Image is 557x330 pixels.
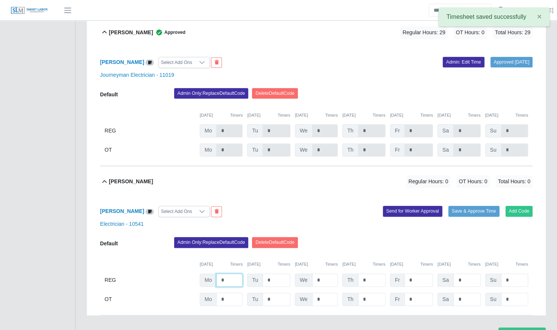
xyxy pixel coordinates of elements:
div: [DATE] [342,112,385,119]
button: Timers [278,112,290,119]
span: Mo [200,143,217,157]
a: View/Edit Notes [146,59,154,65]
span: Total Hours: 0 [496,175,533,188]
button: Save & Approve Time [448,206,499,216]
a: Electrician - 10541 [100,221,144,227]
a: [PERSON_NAME] [100,59,144,65]
div: [DATE] [485,112,528,119]
button: Admin Only:ReplaceDefaultCode [174,237,249,248]
span: Fr [390,124,405,137]
span: Regular Hours: 0 [406,175,451,188]
a: [PERSON_NAME] [510,6,553,14]
div: [DATE] [390,112,433,119]
b: Default [100,91,118,97]
div: [DATE] [200,112,243,119]
span: We [295,143,313,157]
div: Timesheet saved successfully [439,8,549,26]
span: Mo [200,274,217,287]
button: Timers [468,261,481,268]
span: Tu [247,274,263,287]
b: Default [100,240,118,246]
div: [DATE] [295,261,338,268]
input: Search [429,4,491,17]
div: [DATE] [247,261,290,268]
span: Sa [437,124,454,137]
span: × [537,12,542,21]
img: SLM Logo [11,6,48,15]
span: Su [485,143,501,157]
b: [PERSON_NAME] [109,178,153,186]
span: Su [485,293,501,306]
div: [DATE] [437,261,480,268]
a: Admin: Edit Time [443,57,484,67]
button: End Worker & Remove from the Timesheet [211,206,222,217]
button: Add Code [505,206,533,216]
span: Th [342,124,358,137]
button: End Worker & Remove from the Timesheet [211,57,222,68]
span: Sa [437,274,454,287]
span: Su [485,124,501,137]
b: [PERSON_NAME] [109,29,153,36]
button: Timers [230,112,243,119]
span: Sa [437,293,454,306]
button: Timers [230,261,243,268]
span: Tu [247,124,263,137]
span: OT Hours: 0 [457,175,490,188]
button: [PERSON_NAME] Approved Regular Hours: 29 OT Hours: 0 Total Hours: 29 [100,17,533,48]
div: [DATE] [247,112,290,119]
span: Fr [390,274,405,287]
div: Select Add Ons [159,206,194,217]
button: Timers [325,261,338,268]
button: Timers [278,261,290,268]
span: We [295,124,313,137]
div: [DATE] [390,261,433,268]
button: Timers [373,112,385,119]
button: [PERSON_NAME] Regular Hours: 0 OT Hours: 0 Total Hours: 0 [100,166,533,197]
div: [DATE] [485,261,528,268]
span: Th [342,143,358,157]
button: Timers [515,112,528,119]
button: Timers [373,261,385,268]
span: Tu [247,293,263,306]
div: Select Add Ons [159,57,194,68]
div: [DATE] [342,261,385,268]
span: Su [485,274,501,287]
span: Fr [390,293,405,306]
span: Sa [437,143,454,157]
div: [DATE] [200,261,243,268]
span: We [295,274,313,287]
a: View/Edit Notes [146,208,154,214]
div: OT [105,293,195,306]
button: Timers [420,261,433,268]
button: DeleteDefaultCode [252,237,298,248]
div: OT [105,143,195,157]
span: Mo [200,124,217,137]
button: Admin Only:ReplaceDefaultCode [174,88,249,99]
button: Timers [515,261,528,268]
button: DeleteDefaultCode [252,88,298,99]
span: Approved [153,29,185,36]
span: We [295,293,313,306]
div: REG [105,274,195,287]
span: Tu [247,143,263,157]
span: Regular Hours: 29 [400,26,448,39]
span: Th [342,293,358,306]
a: Approved [DATE] [490,57,533,67]
span: Th [342,274,358,287]
button: Send for Worker Approval [383,206,442,216]
span: Total Hours: 29 [493,26,533,39]
button: Timers [325,112,338,119]
button: Timers [420,112,433,119]
div: [DATE] [437,112,480,119]
div: REG [105,124,195,137]
button: Timers [468,112,481,119]
a: [PERSON_NAME] [100,208,144,214]
span: Mo [200,293,217,306]
div: [DATE] [295,112,338,119]
a: Journeyman Electrician - 11019 [100,72,174,78]
span: Fr [390,143,405,157]
span: OT Hours: 0 [454,26,487,39]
